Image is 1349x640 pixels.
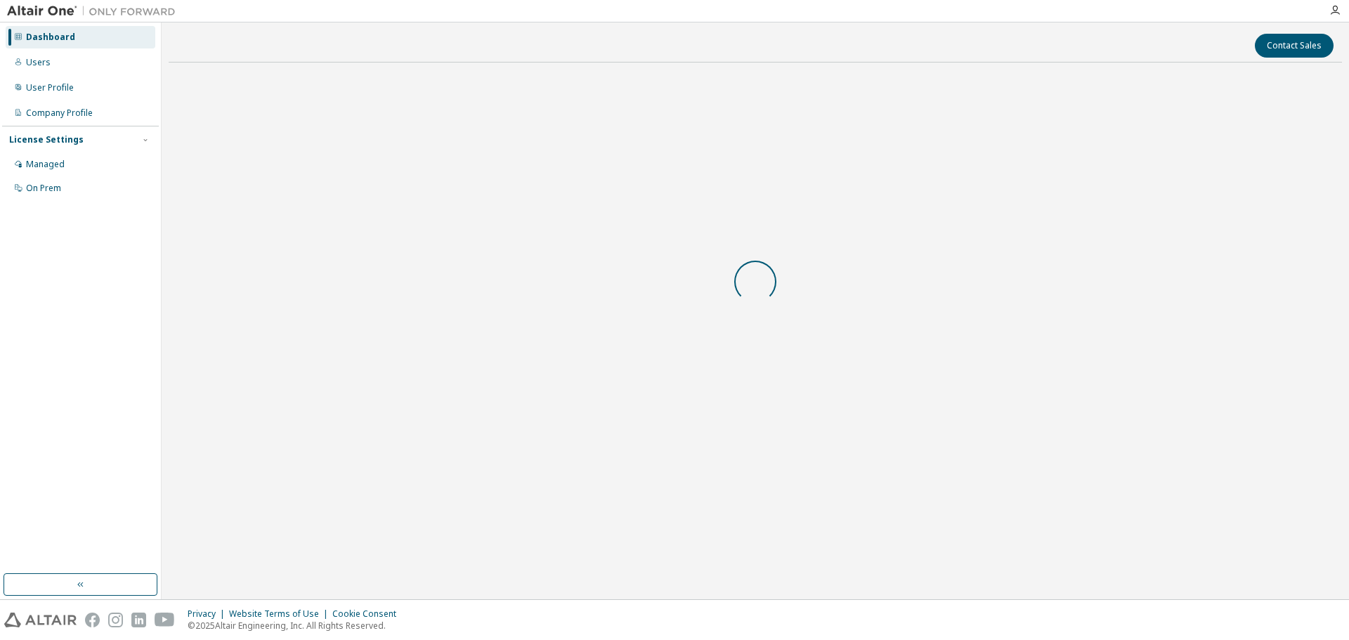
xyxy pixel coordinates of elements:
div: On Prem [26,183,61,194]
div: Website Terms of Use [229,608,332,620]
img: facebook.svg [85,613,100,627]
div: Privacy [188,608,229,620]
img: linkedin.svg [131,613,146,627]
p: © 2025 Altair Engineering, Inc. All Rights Reserved. [188,620,405,632]
div: Managed [26,159,65,170]
img: Altair One [7,4,183,18]
div: Users [26,57,51,68]
button: Contact Sales [1255,34,1334,58]
div: Dashboard [26,32,75,43]
img: instagram.svg [108,613,123,627]
img: youtube.svg [155,613,175,627]
div: License Settings [9,134,84,145]
div: User Profile [26,82,74,93]
div: Cookie Consent [332,608,405,620]
div: Company Profile [26,107,93,119]
img: altair_logo.svg [4,613,77,627]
